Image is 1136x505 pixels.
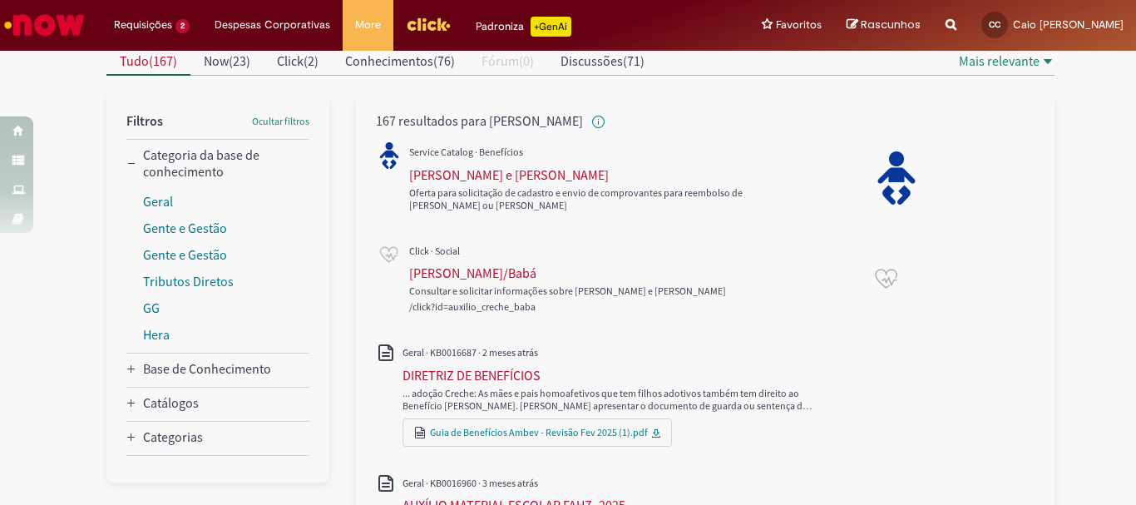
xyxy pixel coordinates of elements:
[476,17,571,37] div: Padroniza
[531,17,571,37] p: +GenAi
[406,12,451,37] img: click_logo_yellow_360x200.png
[114,17,172,33] span: Requisições
[776,17,822,33] span: Favoritos
[215,17,330,33] span: Despesas Corporativas
[2,8,87,42] img: ServiceNow
[847,17,921,33] a: Rascunhos
[355,17,381,33] span: More
[175,19,190,33] span: 2
[861,17,921,32] span: Rascunhos
[989,19,1000,30] span: CC
[1013,17,1124,32] span: Caio [PERSON_NAME]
